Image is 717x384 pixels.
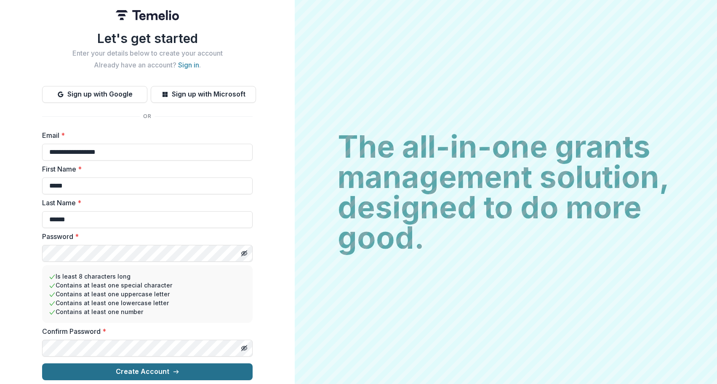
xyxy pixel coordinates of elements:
[42,198,248,208] label: Last Name
[49,290,246,298] li: Contains at least one uppercase letter
[237,341,251,355] button: Toggle password visibility
[178,61,199,69] a: Sign in
[116,10,179,20] img: Temelio
[42,86,147,103] button: Sign up with Google
[151,86,256,103] button: Sign up with Microsoft
[42,164,248,174] label: First Name
[42,231,248,242] label: Password
[42,326,248,336] label: Confirm Password
[42,363,253,380] button: Create Account
[42,130,248,140] label: Email
[49,298,246,307] li: Contains at least one lowercase letter
[42,31,253,46] h1: Let's get started
[49,281,246,290] li: Contains at least one special character
[42,61,253,69] h2: Already have an account? .
[237,247,251,260] button: Toggle password visibility
[49,272,246,281] li: Is least 8 characters long
[42,49,253,57] h2: Enter your details below to create your account
[49,307,246,316] li: Contains at least one number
